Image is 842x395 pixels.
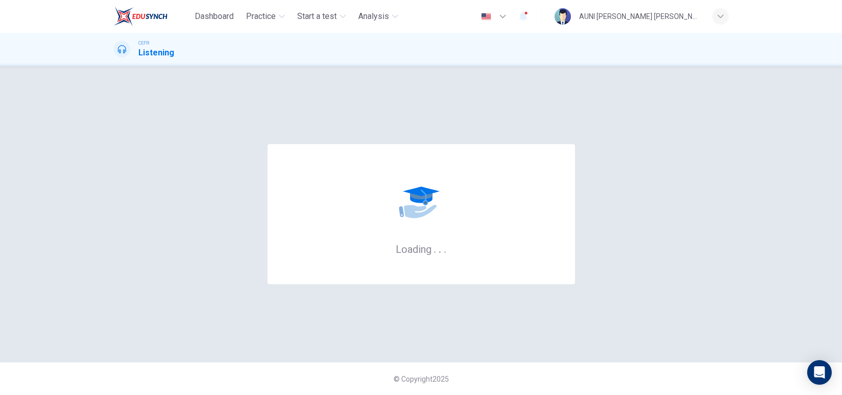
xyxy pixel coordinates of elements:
img: EduSynch logo [114,6,168,27]
h6: Loading [396,242,447,255]
h6: . [438,240,442,256]
div: AUNI [PERSON_NAME] [PERSON_NAME] [579,10,700,23]
a: EduSynch logo [114,6,191,27]
button: Dashboard [191,7,238,26]
h6: . [443,240,447,256]
h1: Listening [138,47,174,59]
span: Dashboard [195,10,234,23]
h6: . [433,240,437,256]
span: © Copyright 2025 [394,375,449,383]
img: en [480,13,492,21]
span: Start a test [297,10,337,23]
span: Practice [246,10,276,23]
button: Start a test [293,7,350,26]
div: Open Intercom Messenger [807,360,832,385]
button: Practice [242,7,289,26]
span: Analysis [358,10,389,23]
button: Analysis [354,7,402,26]
img: Profile picture [555,8,571,25]
span: CEFR [138,39,149,47]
